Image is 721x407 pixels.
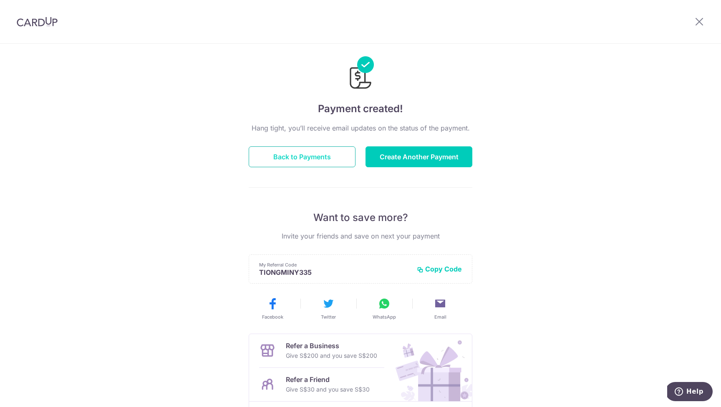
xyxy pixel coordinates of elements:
span: Twitter [321,314,336,320]
img: Refer [388,334,472,401]
p: Give S$200 and you save S$200 [286,351,377,361]
p: Refer a Business [286,341,377,351]
button: Twitter [304,297,353,320]
p: TIONGMINY335 [259,268,410,276]
span: Facebook [262,314,283,320]
button: Copy Code [417,265,462,273]
span: Email [434,314,446,320]
p: Give S$30 and you save S$30 [286,384,370,394]
button: WhatsApp [360,297,409,320]
span: WhatsApp [373,314,396,320]
button: Create Another Payment [366,146,472,167]
p: Invite your friends and save on next your payment [249,231,472,241]
img: Payments [347,56,374,91]
button: Back to Payments [249,146,355,167]
p: Hang tight, you’ll receive email updates on the status of the payment. [249,123,472,133]
iframe: Opens a widget where you can find more information [667,382,713,403]
p: Refer a Friend [286,374,370,384]
img: CardUp [17,17,58,27]
p: My Referral Code [259,261,410,268]
h4: Payment created! [249,101,472,116]
p: Want to save more? [249,211,472,224]
button: Facebook [248,297,297,320]
button: Email [416,297,465,320]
